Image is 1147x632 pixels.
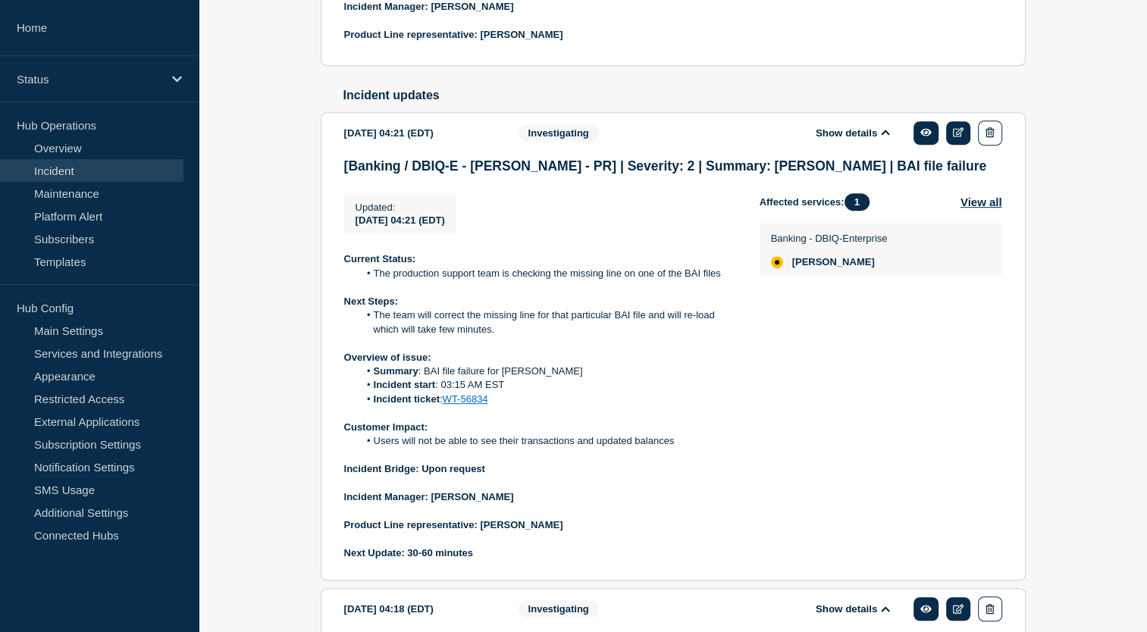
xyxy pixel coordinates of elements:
strong: Current Status: [344,253,416,264]
strong: Next Update: 30-60 minutes [344,547,474,558]
div: affected [771,256,783,268]
p: Status [17,73,162,86]
strong: Product Line representative: [PERSON_NAME] [344,519,563,530]
span: Affected services: [760,193,877,211]
strong: Overview of issue: [344,352,431,363]
h3: [Banking / DBIQ-E - [PERSON_NAME] - PR] | Severity: 2 | Summary: [PERSON_NAME] | BAI file failure [344,158,1002,174]
strong: Incident Bridge: Upon request [344,463,485,474]
p: Updated : [356,202,445,213]
button: View all [961,193,1002,211]
strong: Incident ticket [374,393,440,405]
h2: Incident updates [343,89,1026,102]
strong: Customer Impact: [344,421,428,433]
strong: Summary [374,365,418,377]
span: Investigating [519,124,599,142]
div: [DATE] 04:21 (EDT) [344,120,496,145]
span: Investigating [519,600,599,618]
strong: Next Steps: [344,296,399,307]
span: [DATE] 04:21 (EDT) [356,214,445,226]
li: The production support team is checking the missing line on one of the BAI files [359,267,735,280]
a: WT-56834 [443,393,488,405]
strong: Product Line representative: [PERSON_NAME] [344,29,563,40]
strong: Incident Manager: [PERSON_NAME] [344,491,514,502]
li: Users will not be able to see their transactions and updated balances [359,434,735,448]
div: [DATE] 04:18 (EDT) [344,596,496,621]
li: The team will correct the missing line for that particular BAI file and will re-load which will t... [359,308,735,336]
li: : [359,393,735,406]
span: [PERSON_NAME] [792,256,875,268]
button: Show details [811,127,895,139]
button: Show details [811,602,895,615]
strong: Incident Manager: [PERSON_NAME] [344,1,514,12]
span: 1 [845,193,870,211]
p: Banking - DBIQ-Enterprise [771,233,888,244]
li: : BAI file failure for [PERSON_NAME] [359,364,735,378]
strong: Incident start [374,379,436,390]
li: : 03:15 AM EST [359,378,735,392]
